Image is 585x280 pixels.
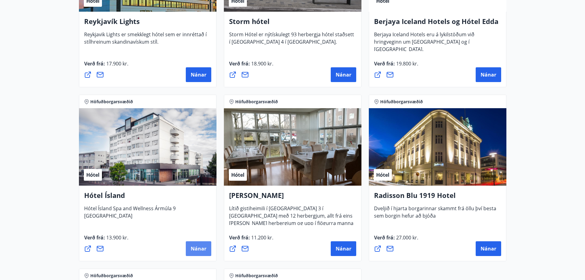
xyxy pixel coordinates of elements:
[84,191,211,205] h4: Hótel Ísland
[481,71,496,78] span: Nánar
[235,273,278,279] span: Höfuðborgarsvæðið
[374,31,474,57] span: Berjaya Iceland Hotels eru á lykilstöðum við hringveginn um [GEOGRAPHIC_DATA] og í [GEOGRAPHIC_DA...
[86,172,99,178] span: Hótel
[331,241,356,256] button: Nánar
[229,205,353,239] span: Lítið gistiheimili í [GEOGRAPHIC_DATA] 3 í [GEOGRAPHIC_DATA] með 12 herbergjum, allt frá eins [PE...
[395,60,418,67] span: 19.800 kr.
[336,71,351,78] span: Nánar
[186,67,211,82] button: Nánar
[331,67,356,82] button: Nánar
[186,241,211,256] button: Nánar
[476,67,501,82] button: Nánar
[231,172,244,178] span: Hótel
[250,234,273,241] span: 11.200 kr.
[336,245,351,252] span: Nánar
[229,234,273,246] span: Verð frá :
[105,60,128,67] span: 17.900 kr.
[374,234,418,246] span: Verð frá :
[84,60,128,72] span: Verð frá :
[250,60,273,67] span: 18.900 kr.
[229,60,273,72] span: Verð frá :
[376,172,389,178] span: Hótel
[84,205,176,224] span: Hótel Ísland Spa and Wellness Ármúla 9 [GEOGRAPHIC_DATA]
[395,234,418,241] span: 27.000 kr.
[229,31,354,50] span: Storm Hótel er nýtískulegt 93 herbergja hótel staðsett í [GEOGRAPHIC_DATA] 4 í [GEOGRAPHIC_DATA].
[380,99,423,105] span: Höfuðborgarsvæðið
[191,245,206,252] span: Nánar
[374,60,418,72] span: Verð frá :
[191,71,206,78] span: Nánar
[374,205,496,224] span: Dveljið í hjarta borgarinnar skammt frá öllu því besta sem borgin hefur að bjóða
[229,17,356,31] h4: Storm hótel
[235,99,278,105] span: Höfuðborgarsvæðið
[374,191,501,205] h4: Radisson Blu 1919 Hotel
[481,245,496,252] span: Nánar
[105,234,128,241] span: 13.900 kr.
[476,241,501,256] button: Nánar
[84,31,207,50] span: Reykjavik Lights er smekklegt hótel sem er innréttað í stílhreinum skandinavískum stíl.
[374,17,501,31] h4: Berjaya Iceland Hotels og Hótel Edda
[229,191,356,205] h4: [PERSON_NAME]
[90,273,133,279] span: Höfuðborgarsvæðið
[90,99,133,105] span: Höfuðborgarsvæðið
[84,17,211,31] h4: Reykjavík Lights
[84,234,128,246] span: Verð frá :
